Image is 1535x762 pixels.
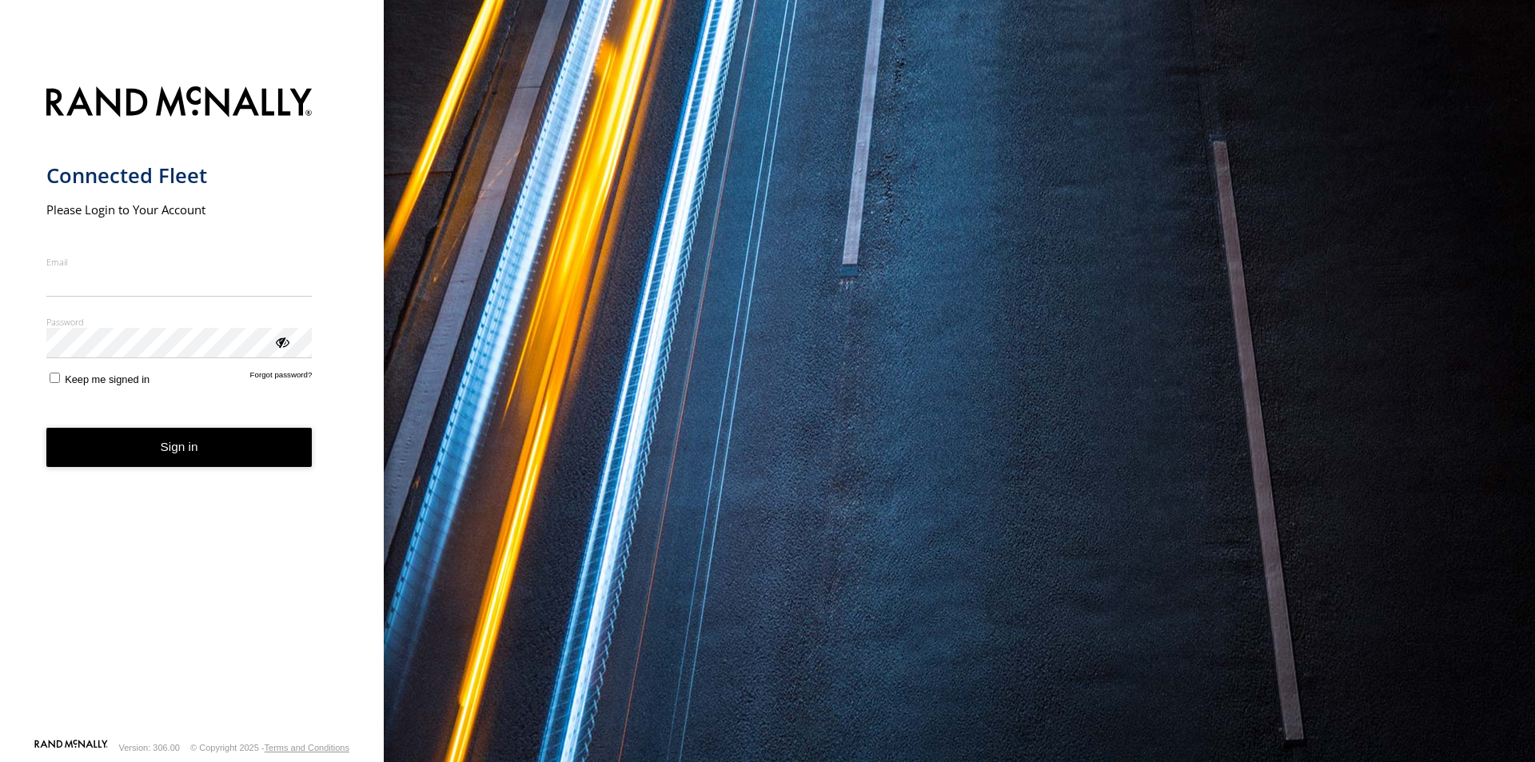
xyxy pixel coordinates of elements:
[46,316,313,328] label: Password
[65,373,150,385] span: Keep me signed in
[250,370,313,385] a: Forgot password?
[34,740,108,756] a: Visit our Website
[273,333,289,349] div: ViewPassword
[50,373,60,383] input: Keep me signed in
[46,162,313,189] h1: Connected Fleet
[190,743,349,752] div: © Copyright 2025 -
[46,77,338,738] form: main
[119,743,180,752] div: Version: 306.00
[46,256,313,268] label: Email
[265,743,349,752] a: Terms and Conditions
[46,428,313,467] button: Sign in
[46,83,313,124] img: Rand McNally
[46,201,313,217] h2: Please Login to Your Account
